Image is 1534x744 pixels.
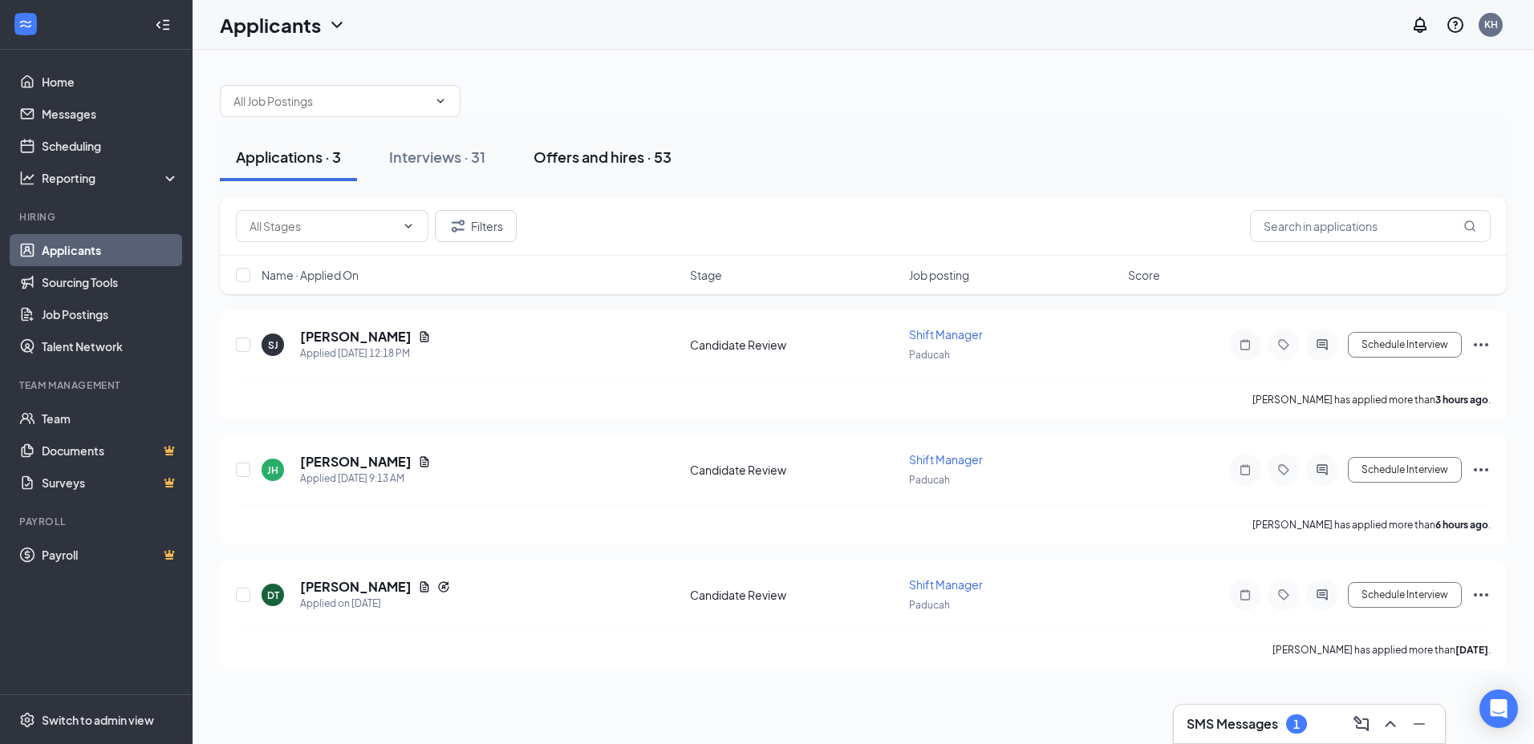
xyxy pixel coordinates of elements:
[1435,519,1488,531] b: 6 hours ago
[19,378,176,392] div: Team Management
[1274,463,1293,476] svg: Tag
[434,95,447,107] svg: ChevronDown
[42,435,179,467] a: DocumentsCrown
[42,234,179,266] a: Applicants
[42,66,179,98] a: Home
[19,170,35,186] svg: Analysis
[1349,711,1374,737] button: ComposeMessage
[1187,715,1278,733] h3: SMS Messages
[1293,718,1300,731] div: 1
[220,11,321,38] h1: Applicants
[1348,582,1462,608] button: Schedule Interview
[42,98,179,130] a: Messages
[1272,643,1491,657] p: [PERSON_NAME] has applied more than .
[690,337,899,353] div: Candidate Review
[389,147,485,167] div: Interviews · 31
[42,130,179,162] a: Scheduling
[300,578,412,596] h5: [PERSON_NAME]
[1471,585,1491,604] svg: Ellipses
[267,588,279,602] div: DT
[327,15,347,34] svg: ChevronDown
[1471,460,1491,479] svg: Ellipses
[18,16,34,32] svg: WorkstreamLogo
[1128,267,1160,283] span: Score
[534,147,672,167] div: Offers and hires · 53
[437,580,450,593] svg: Reapply
[909,349,950,361] span: Paducah
[1352,714,1371,734] svg: ComposeMessage
[1479,689,1518,728] div: Open Intercom Messenger
[262,267,359,283] span: Name · Applied On
[1348,332,1462,358] button: Schedule Interview
[418,455,431,468] svg: Document
[267,463,278,477] div: JH
[1446,15,1465,34] svg: QuestionInfo
[909,452,983,467] span: Shift Manager
[1313,588,1332,601] svg: ActiveChat
[1250,210,1491,242] input: Search in applications
[1252,518,1491,532] p: [PERSON_NAME] has applied more than .
[300,453,412,471] h5: [PERSON_NAME]
[448,216,468,236] svg: Filter
[1410,714,1429,734] svg: Minimize
[909,474,950,486] span: Paducah
[1236,463,1255,476] svg: Note
[402,220,415,232] svg: ChevronDown
[1435,394,1488,406] b: 3 hours ago
[690,462,899,478] div: Candidate Review
[42,467,179,499] a: SurveysCrown
[42,170,180,186] div: Reporting
[1313,338,1332,351] svg: ActiveChat
[1313,463,1332,476] svg: ActiveChat
[909,267,969,283] span: Job posting
[435,210,517,242] button: Filter Filters
[42,298,179,330] a: Job Postings
[1274,338,1293,351] svg: Tag
[1378,711,1403,737] button: ChevronUp
[1348,457,1462,483] button: Schedule Interview
[42,266,179,298] a: Sourcing Tools
[42,402,179,435] a: Team
[1463,220,1476,232] svg: MagnifyingGlass
[1252,393,1491,406] p: [PERSON_NAME] has applied more than .
[1381,714,1400,734] svg: ChevronUp
[19,712,35,728] svg: Settings
[1484,18,1498,31] div: KH
[909,327,983,342] span: Shift Manager
[418,330,431,343] svg: Document
[1406,711,1432,737] button: Minimize
[300,328,412,346] h5: [PERSON_NAME]
[1410,15,1430,34] svg: Notifications
[690,267,722,283] span: Stage
[42,330,179,362] a: Talent Network
[250,217,396,235] input: All Stages
[19,515,176,528] div: Payroll
[418,580,431,593] svg: Document
[1471,335,1491,354] svg: Ellipses
[909,577,983,592] span: Shift Manager
[1455,644,1488,656] b: [DATE]
[1236,588,1255,601] svg: Note
[42,712,154,728] div: Switch to admin view
[300,596,450,612] div: Applied on [DATE]
[19,210,176,224] div: Hiring
[300,471,431,487] div: Applied [DATE] 9:13 AM
[300,346,431,362] div: Applied [DATE] 12:18 PM
[268,338,278,352] div: SJ
[42,539,179,571] a: PayrollCrown
[1236,338,1255,351] svg: Note
[233,92,428,110] input: All Job Postings
[909,599,950,611] span: Paducah
[1274,588,1293,601] svg: Tag
[690,587,899,603] div: Candidate Review
[236,147,341,167] div: Applications · 3
[155,17,171,33] svg: Collapse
